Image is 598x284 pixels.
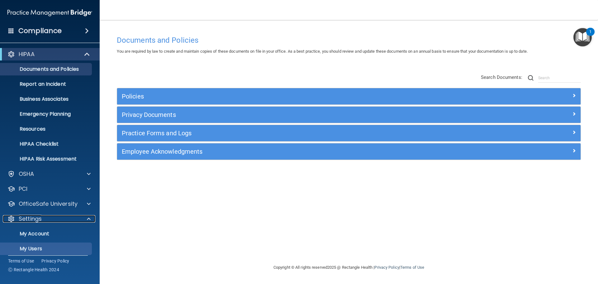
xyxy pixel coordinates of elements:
[122,148,460,155] h5: Employee Acknowledgments
[7,7,92,19] img: PMB logo
[41,258,69,264] a: Privacy Policy
[19,185,27,193] p: PCI
[122,130,460,137] h5: Practice Forms and Logs
[122,147,576,156] a: Employee Acknowledgments
[7,170,91,178] a: OSHA
[538,73,581,83] input: Search
[8,258,34,264] a: Terms of Use
[573,28,592,46] button: Open Resource Center, 1 new notification
[4,66,89,72] p: Documents and Policies
[117,49,528,54] span: You are required by law to create and maintain copies of these documents on file in your office. ...
[7,200,91,208] a: OfficeSafe University
[7,215,91,223] a: Settings
[4,156,89,162] p: HIPAA Risk Assessment
[7,51,90,58] a: HIPAA
[4,111,89,117] p: Emergency Planning
[122,93,460,100] h5: Policies
[481,75,522,80] span: Search Documents:
[374,265,399,270] a: Privacy Policy
[4,96,89,102] p: Business Associates
[122,91,576,101] a: Policies
[400,265,424,270] a: Terms of Use
[122,128,576,138] a: Practice Forms and Logs
[4,231,89,237] p: My Account
[4,246,89,252] p: My Users
[4,81,89,87] p: Report an Incident
[19,200,78,208] p: OfficeSafe University
[117,36,581,44] h4: Documents and Policies
[19,215,42,223] p: Settings
[4,141,89,147] p: HIPAA Checklist
[589,32,591,40] div: 1
[122,110,576,120] a: Privacy Documents
[7,185,91,193] a: PCI
[19,51,35,58] p: HIPAA
[4,126,89,132] p: Resources
[8,267,59,273] span: Ⓒ Rectangle Health 2024
[235,258,463,277] div: Copyright © All rights reserved 2025 @ Rectangle Health | |
[528,75,534,81] img: ic-search.3b580494.png
[122,111,460,118] h5: Privacy Documents
[490,240,591,265] iframe: Drift Widget Chat Controller
[19,170,34,178] p: OSHA
[18,26,62,35] h4: Compliance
